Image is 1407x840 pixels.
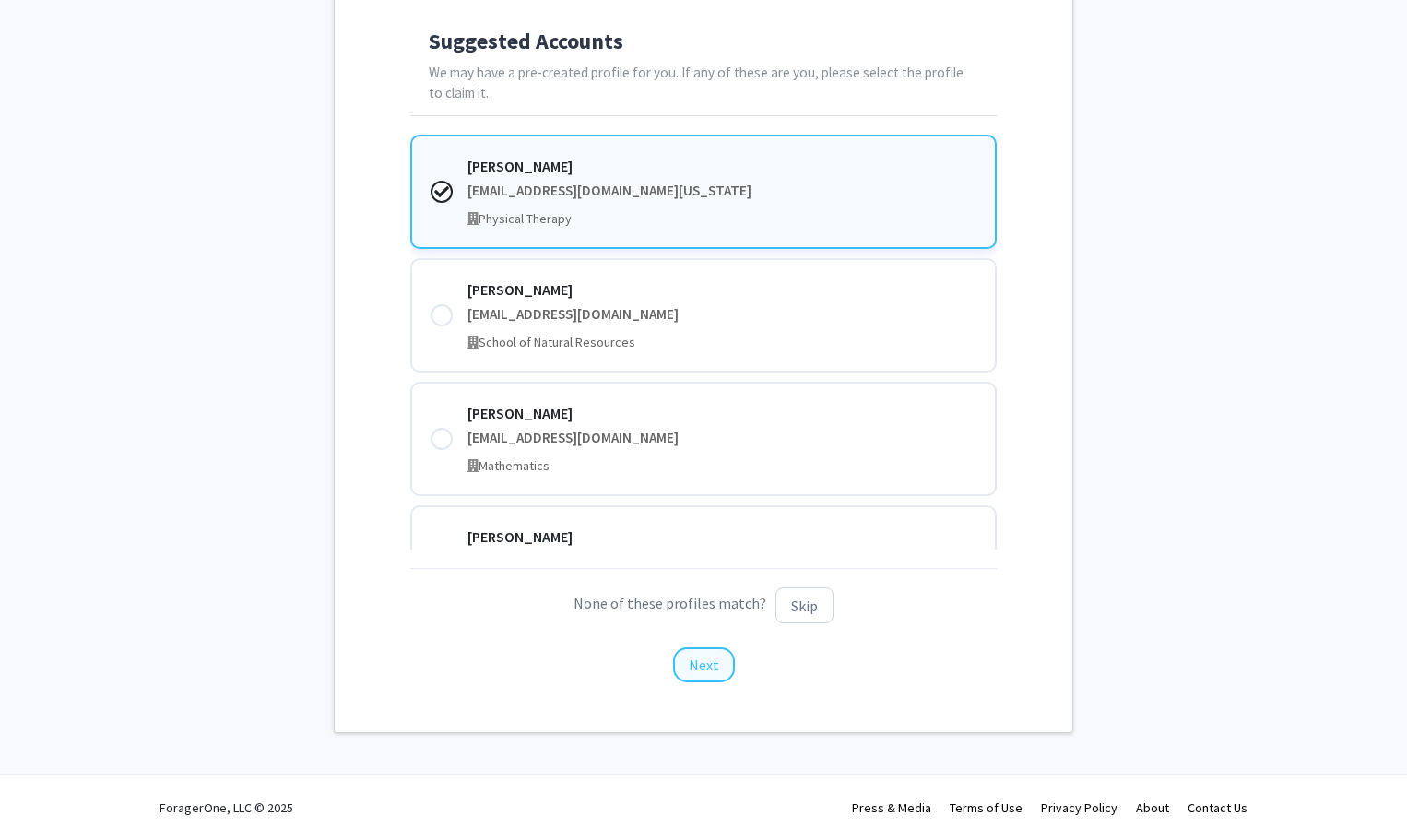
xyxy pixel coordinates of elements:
a: About [1136,799,1169,816]
div: ForagerOne, LLC © 2025 [160,775,293,840]
a: Terms of Use [950,799,1023,816]
div: [EMAIL_ADDRESS][DOMAIN_NAME][US_STATE] [467,181,977,202]
div: [EMAIL_ADDRESS][DOMAIN_NAME] [467,428,977,449]
div: [PERSON_NAME] [467,155,977,177]
a: Contact Us [1188,799,1247,816]
p: None of these profiles match? [410,587,998,623]
iframe: Chat [14,757,78,826]
button: Next [673,647,735,682]
div: [PERSON_NAME] [467,526,977,548]
button: Skip [775,587,834,623]
div: [EMAIL_ADDRESS][DOMAIN_NAME] [467,304,977,325]
p: We may have a pre-created profile for you. If any of these are you, please select the profile to ... [429,63,979,105]
h4: Suggested Accounts [429,29,979,55]
span: Physical Therapy [479,210,572,227]
a: Privacy Policy [1041,799,1117,816]
span: School of Natural Resources [479,334,635,350]
div: [PERSON_NAME] [467,402,977,424]
span: Mathematics [479,457,550,474]
a: Press & Media [852,799,931,816]
div: [PERSON_NAME] [467,278,977,301]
